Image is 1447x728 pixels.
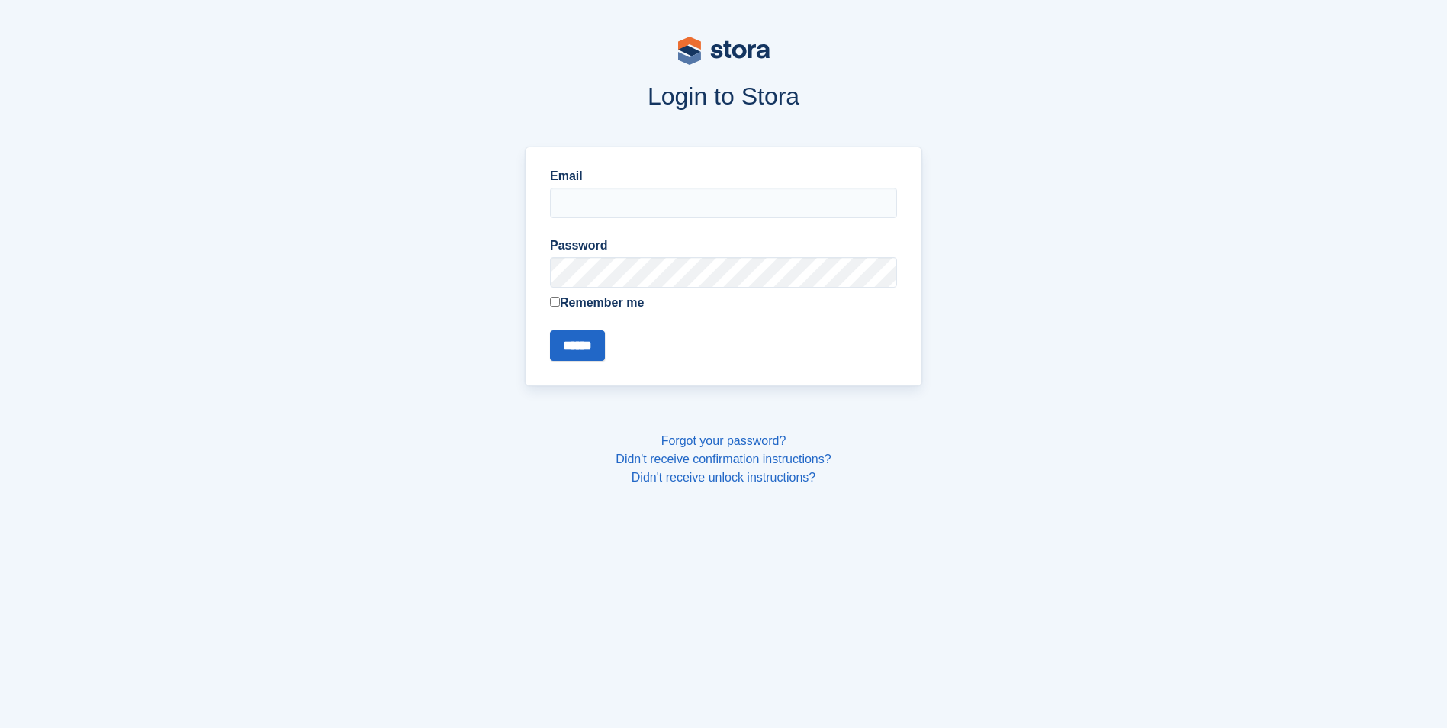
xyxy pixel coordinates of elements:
[661,434,786,447] a: Forgot your password?
[550,237,897,255] label: Password
[678,37,770,65] img: stora-logo-53a41332b3708ae10de48c4981b4e9114cc0af31d8433b30ea865607fb682f29.svg
[550,167,897,185] label: Email
[616,453,831,465] a: Didn't receive confirmation instructions?
[550,297,560,307] input: Remember me
[234,82,1214,110] h1: Login to Stora
[632,471,815,484] a: Didn't receive unlock instructions?
[550,294,897,312] label: Remember me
